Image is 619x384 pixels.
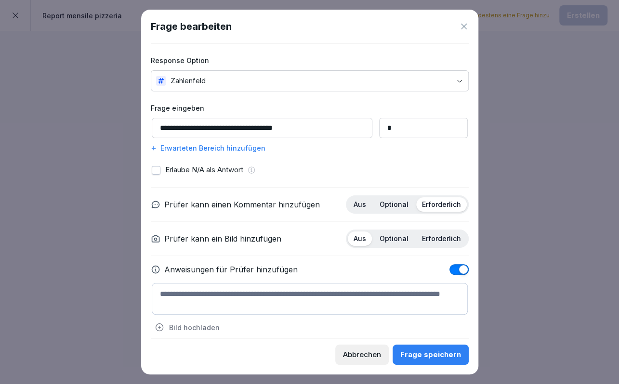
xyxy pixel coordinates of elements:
[164,233,281,244] p: Prüfer kann ein Bild hinzufügen
[380,200,408,209] p: Optional
[151,103,469,113] label: Frage eingeben
[164,199,320,210] p: Prüfer kann einen Kommentar hinzufügen
[354,234,366,243] p: Aus
[164,264,298,275] p: Anweisungen für Prüfer hinzufügen
[165,165,243,176] p: Erlaube N/A als Antwort
[151,143,469,153] div: Erwarteten Bereich hinzufügen
[151,19,232,34] h1: Frage bearbeiten
[169,322,220,333] p: Bild hochladen
[354,200,366,209] p: Aus
[335,345,389,365] button: Abbrechen
[422,200,461,209] p: Erforderlich
[422,234,461,243] p: Erforderlich
[393,345,469,365] button: Frage speichern
[151,55,469,65] label: Response Option
[400,349,461,360] div: Frage speichern
[343,349,381,360] div: Abbrechen
[380,234,408,243] p: Optional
